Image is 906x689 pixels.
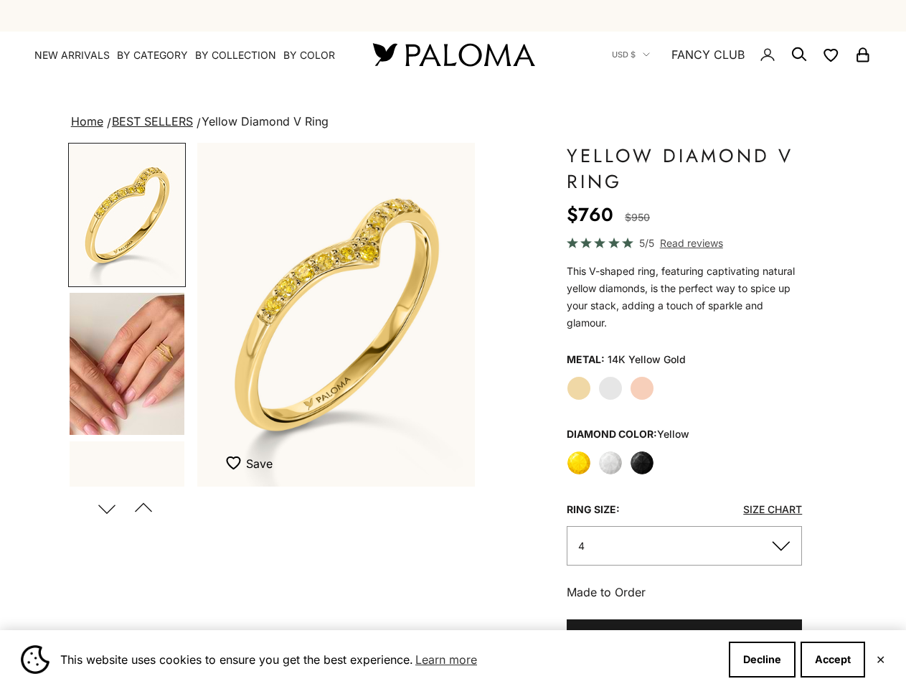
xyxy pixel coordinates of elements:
button: Accept [801,642,865,678]
img: wishlist [226,456,246,470]
a: Home [71,114,103,128]
img: #YellowGold [70,441,184,583]
div: Item 1 of 15 [197,143,475,486]
legend: Ring size: [567,499,620,520]
a: BEST SELLERS [112,114,193,128]
span: Add to bag [633,627,698,645]
button: Go to item 5 [68,440,186,584]
span: Yellow Diamond V Ring [202,114,329,128]
legend: Metal: [567,349,605,370]
summary: By Color [283,48,335,62]
summary: By Collection [195,48,276,62]
a: 5/5 Read reviews [567,235,802,251]
variant-option-value: yellow [657,428,689,440]
span: Read reviews [660,235,723,251]
a: Learn more [413,649,479,670]
p: Made to Order [567,583,802,601]
p: This V-shaped ring, featuring captivating natural yellow diamonds, is the perfect way to spice up... [567,263,802,332]
button: Add to bag-$760 [567,619,802,654]
compare-at-price: $950 [625,209,650,226]
span: This website uses cookies to ensure you get the best experience. [60,649,717,670]
a: NEW ARRIVALS [34,48,110,62]
span: $760 [710,627,736,645]
span: 5/5 [639,235,654,251]
nav: Secondary navigation [612,32,872,78]
a: FANCY CLUB [671,45,745,64]
button: Go to item 1 [68,143,186,287]
nav: breadcrumbs [68,112,839,132]
span: 4 [578,540,585,552]
h1: Yellow Diamond V Ring [567,143,802,194]
button: 4 [567,526,802,566]
img: Cookie banner [21,645,49,674]
span: USD $ [612,48,636,61]
legend: Diamond Color: [567,423,689,445]
button: Go to item 4 [68,291,186,436]
sale-price: $760 [567,200,613,229]
button: Save [226,456,273,472]
img: #YellowGold [197,143,475,486]
img: #YellowGold #RoseGold #WhiteGold [70,293,184,435]
variant-option-value: 14K Yellow Gold [608,349,686,370]
a: Size Chart [743,503,802,515]
summary: By Category [117,48,188,62]
button: Decline [729,642,796,678]
button: USD $ [612,48,650,61]
img: #YellowGold [70,144,184,286]
nav: Primary navigation [34,48,339,62]
button: Close [876,655,885,664]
